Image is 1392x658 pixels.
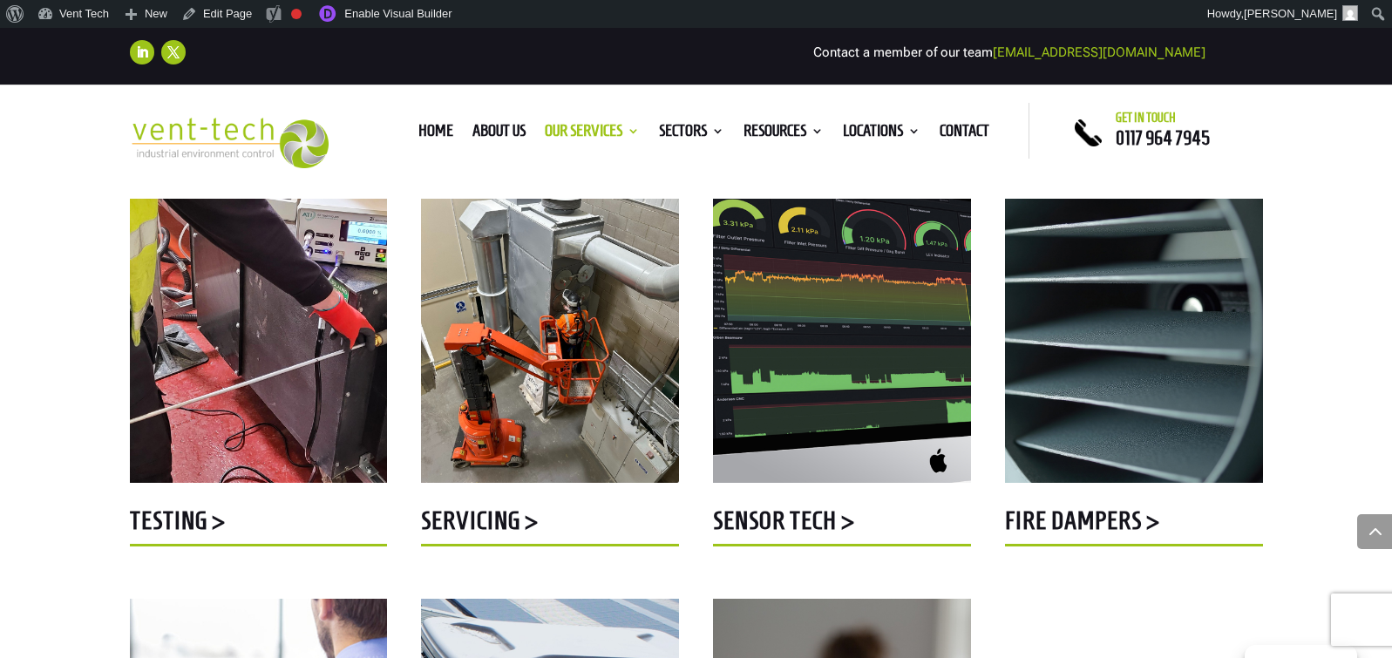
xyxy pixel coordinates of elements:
[1005,150,1263,483] img: Fire Damper
[1116,127,1210,148] a: 0117 964 7945
[713,508,971,542] h5: Sensor Tech >
[161,40,186,64] a: Follow on X
[1005,470,1263,486] a: Fire Damper<br />
[472,125,526,144] a: About us
[421,508,679,542] h5: Servicing >
[843,125,920,144] a: Locations
[545,125,640,144] a: Our Services
[813,44,1205,60] span: Contact a member of our team
[940,125,989,144] a: Contact
[418,125,453,144] a: Home
[1116,111,1176,125] span: Get in touch
[1005,508,1263,542] h5: fire dampers >
[713,150,971,484] img: MOnitoring
[291,9,302,19] div: Focus keyphrase not set
[1244,7,1337,20] span: [PERSON_NAME]
[744,125,824,144] a: Resources
[993,44,1205,60] a: [EMAIL_ADDRESS][DOMAIN_NAME]
[421,150,679,483] img: Servicing
[130,118,329,169] img: 2023-09-27T08_35_16.549ZVENT-TECH---Clear-background
[130,150,388,483] img: HEPA-filter-testing-James-G
[130,40,154,64] a: Follow on LinkedIn
[713,470,971,486] a: LEV Monitoring<br />
[659,125,724,144] a: Sectors
[130,508,388,542] h5: Testing >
